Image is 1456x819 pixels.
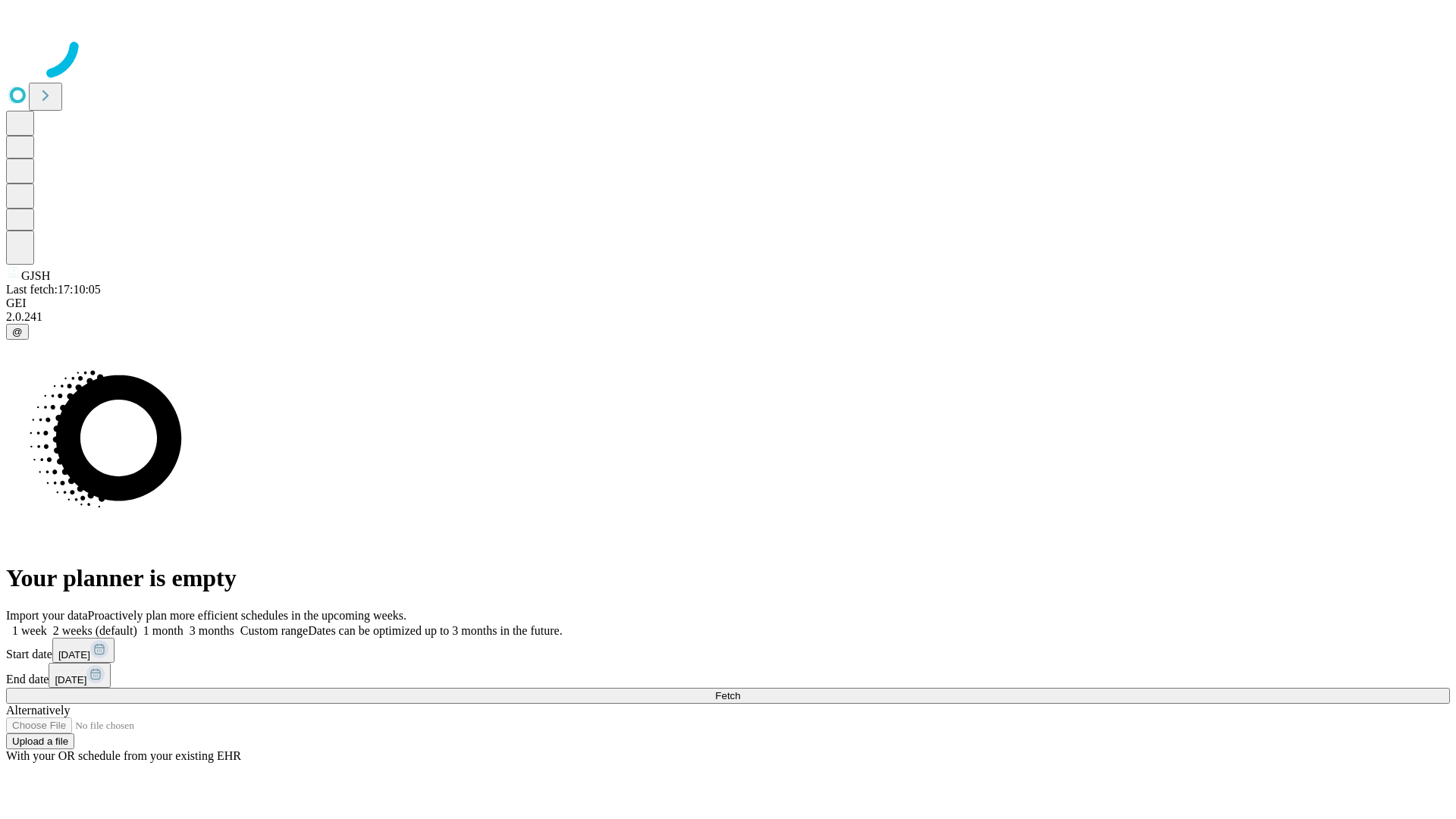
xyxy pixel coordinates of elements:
[6,704,70,717] span: Alternatively
[6,324,29,340] button: @
[6,310,1450,324] div: 2.0.241
[143,624,184,637] span: 1 month
[12,326,23,337] span: @
[240,624,308,637] span: Custom range
[6,564,1450,592] h1: Your planner is empty
[53,624,137,637] span: 2 weeks (default)
[52,638,115,663] button: [DATE]
[12,624,47,637] span: 1 week
[58,649,90,661] span: [DATE]
[21,269,50,282] span: GJSH
[6,749,241,762] span: With your OR schedule from your existing EHR
[6,283,101,296] span: Last fetch: 17:10:05
[6,688,1450,704] button: Fetch
[190,624,234,637] span: 3 months
[6,609,88,622] span: Import your data
[715,690,740,701] span: Fetch
[6,297,1450,310] div: GEI
[88,609,406,622] span: Proactively plan more efficient schedules in the upcoming weeks.
[308,624,562,637] span: Dates can be optimized up to 3 months in the future.
[6,638,1450,663] div: Start date
[49,663,111,688] button: [DATE]
[55,674,86,686] span: [DATE]
[6,733,74,749] button: Upload a file
[6,663,1450,688] div: End date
